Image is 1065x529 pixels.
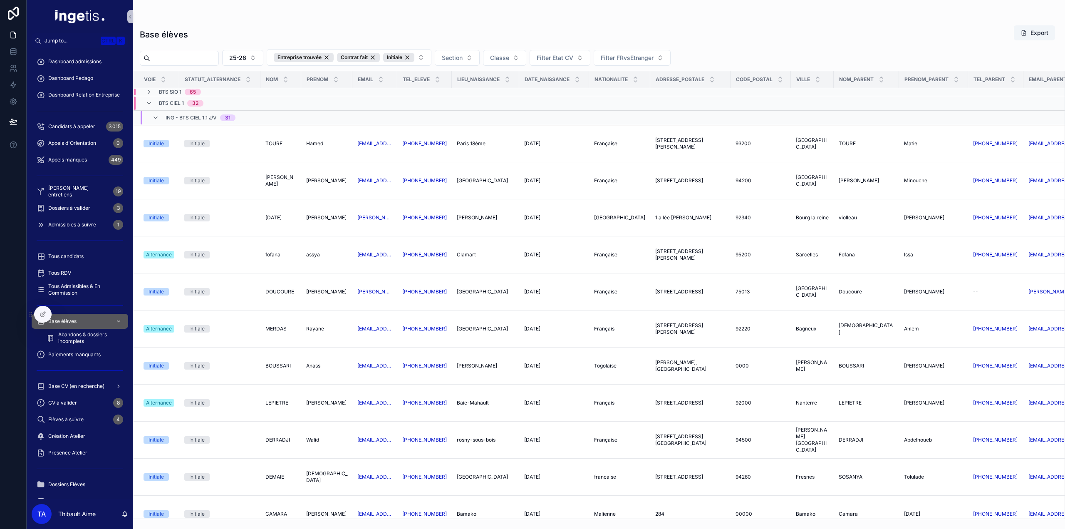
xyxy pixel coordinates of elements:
a: Doucoure [839,288,894,295]
span: MERDAS [265,325,287,332]
span: Issa [904,251,913,258]
a: Matie [904,140,963,147]
span: Paris 18ème [457,140,485,147]
a: [STREET_ADDRESS] [655,177,726,184]
a: [PERSON_NAME][EMAIL_ADDRESS][DOMAIN_NAME] [357,214,392,221]
span: Ctrl [101,37,116,45]
span: [GEOGRAPHIC_DATA] [594,214,645,221]
img: App logo [55,10,104,23]
a: Initiale [144,214,174,221]
span: [DATE] [524,251,540,258]
button: Unselect INITIALE [383,53,414,62]
span: Bourg la reine [796,214,829,221]
span: Française [594,251,617,258]
span: Matie [904,140,917,147]
a: [GEOGRAPHIC_DATA] [457,325,514,332]
a: Initiale [144,140,174,147]
a: [DATE] [265,214,296,221]
a: Initiale [144,177,174,184]
span: Dashboard Pedago [48,75,93,82]
span: Française [594,140,617,147]
a: Appels d'Orientation0 [32,136,128,151]
div: 3 [113,203,123,213]
span: violleau [839,214,857,221]
span: [GEOGRAPHIC_DATA] [457,325,508,332]
a: MERDAS [265,325,296,332]
span: Base élèves [48,318,77,325]
a: Tous Admissibles & En Commission [32,282,128,297]
a: [STREET_ADDRESS][PERSON_NAME] [655,322,726,335]
a: Clamart [457,251,514,258]
a: Initiale [184,325,255,333]
div: Initiale [189,325,205,333]
a: [PERSON_NAME] [306,177,347,184]
span: TOURE [839,140,856,147]
a: fofana [265,251,296,258]
a: Dashboard Relation Entreprise [32,87,128,102]
span: [PERSON_NAME], [GEOGRAPHIC_DATA] [655,359,726,373]
span: [GEOGRAPHIC_DATA] [457,288,508,295]
a: Abandons & dossiers incomplets [42,330,128,345]
span: [PERSON_NAME] [306,400,347,406]
a: violleau [839,214,894,221]
a: [PERSON_NAME] [904,363,963,369]
a: CV à valider8 [32,395,128,410]
a: [DATE] [524,214,584,221]
a: [PERSON_NAME] [904,288,963,295]
a: Admissibles à suivre1 [32,217,128,232]
span: [PERSON_NAME] [904,288,944,295]
span: Filter FRvsEtranger [601,54,654,62]
a: [STREET_ADDRESS][PERSON_NAME] [655,137,726,150]
span: Base CV (en recherche) [48,383,104,390]
span: ING - BTS CIEL 1.1 J/V [166,114,217,121]
a: Française [594,140,645,147]
a: Tous candidats [32,249,128,264]
a: Sarcelles [796,251,829,258]
a: [PHONE_NUMBER] [402,177,447,184]
span: Section [442,54,463,62]
a: [PHONE_NUMBER] [973,140,1018,147]
a: [PHONE_NUMBER] [402,288,447,295]
a: 95200 [736,251,786,258]
div: 0 [113,138,123,148]
span: Dossiers à valider [48,205,90,211]
span: [PERSON_NAME] [904,363,944,369]
span: Doucoure [839,288,862,295]
a: -- [973,288,1018,295]
div: Alternance [146,251,172,258]
a: 1 allée [PERSON_NAME] [655,214,726,221]
a: [EMAIL_ADDRESS][DOMAIN_NAME] [357,325,392,332]
a: [PHONE_NUMBER] [402,251,447,258]
div: 19 [113,186,123,196]
div: 8 [113,398,123,408]
div: Initiale [189,362,205,370]
span: K [117,37,124,44]
div: Initiale [189,399,205,407]
a: [PHONE_NUMBER] [973,177,1018,184]
a: Alternance [144,325,174,333]
a: Appels manqués449 [32,152,128,167]
a: [PHONE_NUMBER] [402,363,447,369]
div: Initiale [149,288,164,296]
button: Unselect CONTRAT_FAIT [337,53,380,62]
a: TOURE [839,140,894,147]
span: [GEOGRAPHIC_DATA] [796,285,829,298]
span: Bagneux [796,325,817,332]
span: 93200 [736,140,751,147]
a: 75013 [736,288,786,295]
a: [PHONE_NUMBER] [973,214,1018,221]
button: Select Button [530,50,590,66]
a: Initiale [184,177,255,184]
a: Candidats à appeler3 015 [32,119,128,134]
span: 95200 [736,251,751,258]
div: 3 015 [106,122,123,132]
a: Initiale [184,362,255,370]
a: BOUSSARI [265,363,296,369]
span: Appels d'Orientation [48,140,96,147]
span: [DATE] [524,325,540,332]
span: -- [973,288,978,295]
a: Initiale [184,288,255,296]
div: Initiale [189,214,205,221]
span: Dashboard admissions [48,58,102,65]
